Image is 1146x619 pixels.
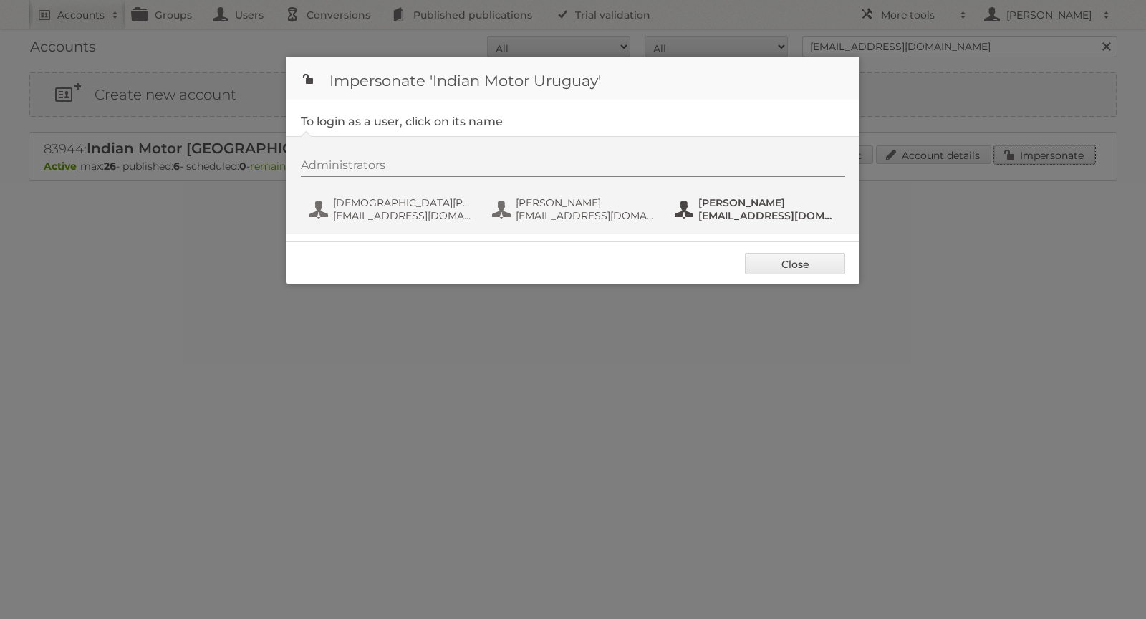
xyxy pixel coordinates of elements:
a: Close [745,253,845,274]
span: [PERSON_NAME] [516,196,655,209]
h1: Impersonate 'Indian Motor Uruguay' [286,57,860,100]
span: [PERSON_NAME] [698,196,837,209]
span: [DEMOGRAPHIC_DATA][PERSON_NAME] [333,196,472,209]
span: [EMAIL_ADDRESS][DOMAIN_NAME] [698,209,837,222]
div: Administrators [301,158,845,177]
legend: To login as a user, click on its name [301,115,503,128]
span: [EMAIL_ADDRESS][DOMAIN_NAME] [516,209,655,222]
button: [DEMOGRAPHIC_DATA][PERSON_NAME] [EMAIL_ADDRESS][DOMAIN_NAME] [308,195,476,224]
button: [PERSON_NAME] [EMAIL_ADDRESS][DOMAIN_NAME] [673,195,842,224]
span: [EMAIL_ADDRESS][DOMAIN_NAME] [333,209,472,222]
button: [PERSON_NAME] [EMAIL_ADDRESS][DOMAIN_NAME] [491,195,659,224]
